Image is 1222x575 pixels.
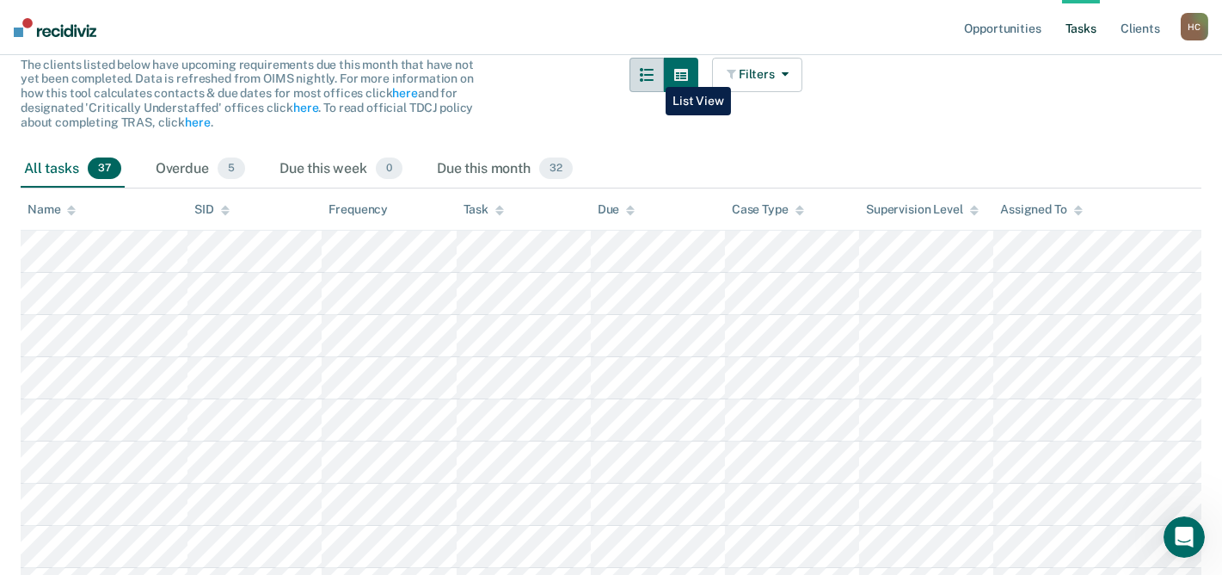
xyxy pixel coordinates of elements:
[88,158,121,180] span: 37
[392,86,417,100] a: here
[172,417,344,485] button: Messages
[14,18,96,37] img: Recidiviz
[201,28,236,62] img: Profile image for Kim
[296,28,327,59] div: Close
[218,158,245,180] span: 5
[229,460,288,472] span: Messages
[376,158,402,180] span: 0
[464,202,504,217] div: Task
[866,202,979,217] div: Supervision Level
[539,158,573,180] span: 32
[712,58,803,92] button: Filters
[1000,202,1082,217] div: Assigned To
[66,460,105,472] span: Home
[34,33,129,60] img: logo
[329,202,388,217] div: Frequency
[1181,13,1208,40] button: HC
[732,202,804,217] div: Case Type
[433,151,576,189] div: Due this month32
[152,151,249,189] div: Overdue5
[1181,13,1208,40] div: H C
[276,151,406,189] div: Due this week0
[194,202,230,217] div: SID
[234,28,268,62] div: Profile image for Krysty
[21,151,125,189] div: All tasks37
[35,217,287,235] div: Send us a message
[185,115,210,129] a: here
[34,122,310,151] p: Hi [PERSON_NAME]
[17,202,327,250] div: Send us a message
[21,58,474,129] span: The clients listed below have upcoming requirements due this month that have not yet been complet...
[598,202,636,217] div: Due
[169,28,203,62] img: Profile image for Rajan
[34,151,310,181] p: How can we help?
[293,101,318,114] a: here
[28,202,76,217] div: Name
[1164,516,1205,558] iframe: Intercom live chat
